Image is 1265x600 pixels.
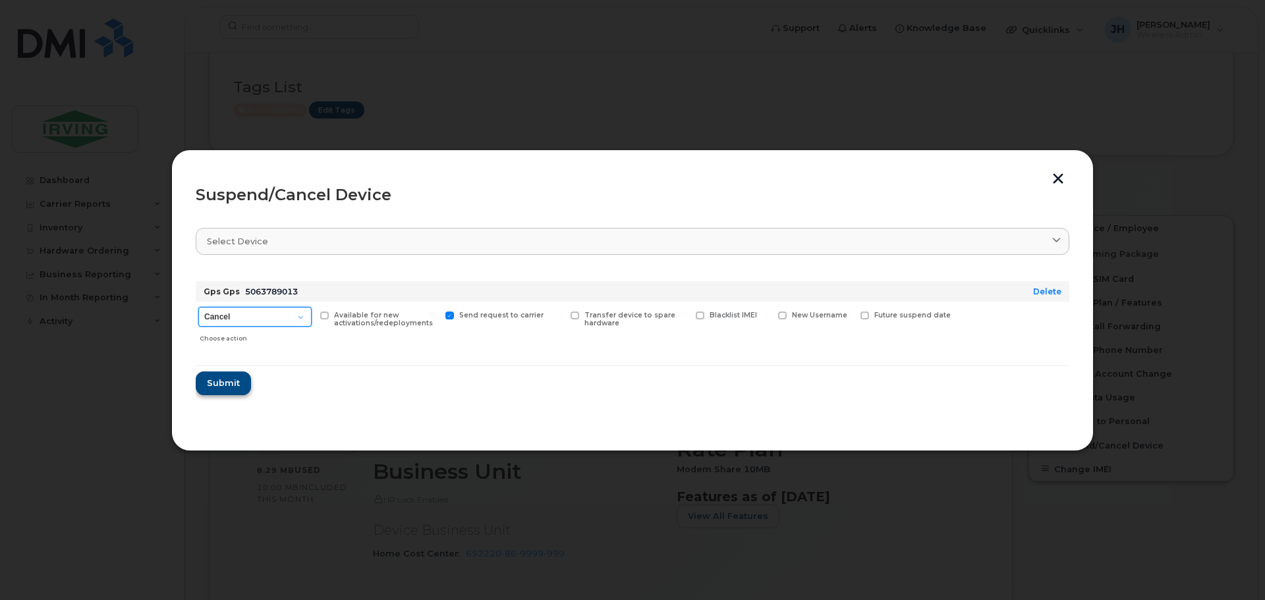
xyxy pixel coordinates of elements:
span: Blacklist IMEI [710,311,757,319]
input: Transfer device to spare hardware [555,312,561,318]
span: Send request to carrier [459,311,544,319]
input: New Username [762,312,769,318]
span: Future suspend date [874,311,951,319]
span: Available for new activations/redeployments [334,311,433,328]
input: Future suspend date [845,312,851,318]
a: Delete [1033,286,1061,296]
strong: Gps Gps [204,286,240,296]
span: 5063789013 [245,286,298,296]
span: Transfer device to spare hardware [584,311,675,328]
span: Submit [207,377,240,389]
input: Send request to carrier [430,312,436,318]
input: Available for new activations/redeployments [304,312,311,318]
div: Suspend/Cancel Device [196,187,1069,203]
span: Select device [207,235,268,248]
button: Submit [196,371,251,395]
a: Select device [196,228,1069,255]
input: Blacklist IMEI [680,312,687,318]
span: New Username [792,311,847,319]
div: Choose action [200,328,312,344]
